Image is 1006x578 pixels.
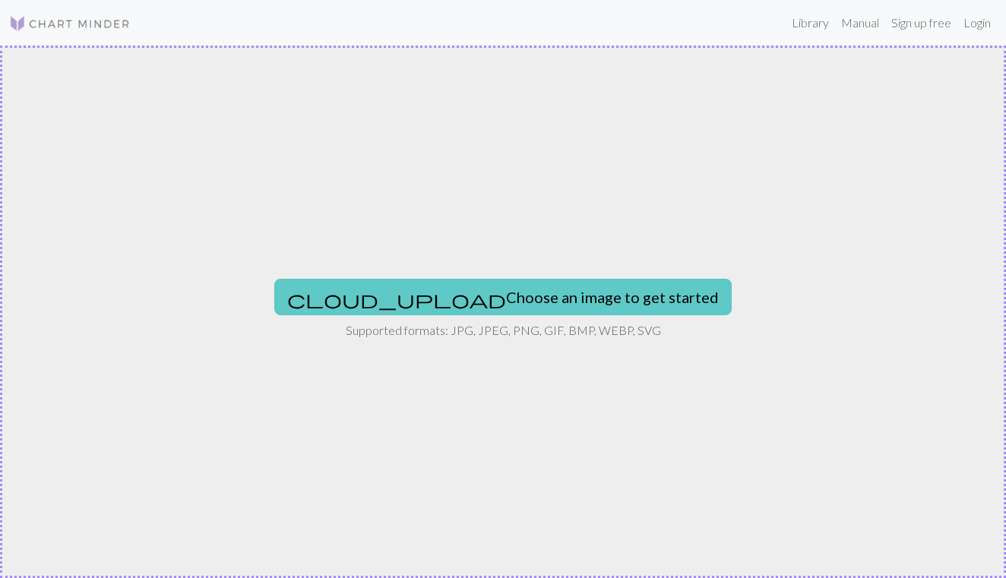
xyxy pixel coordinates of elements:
[835,8,885,38] a: Manual
[957,8,997,38] a: Login
[885,8,957,38] a: Sign up free
[287,289,506,310] span: cloud_upload
[274,279,732,315] button: Choose an image to get started
[9,14,131,33] img: Logo
[786,8,835,38] a: Library
[346,321,661,340] p: Supported formats: JPG, JPEG, PNG, GIF, BMP, WEBP, SVG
